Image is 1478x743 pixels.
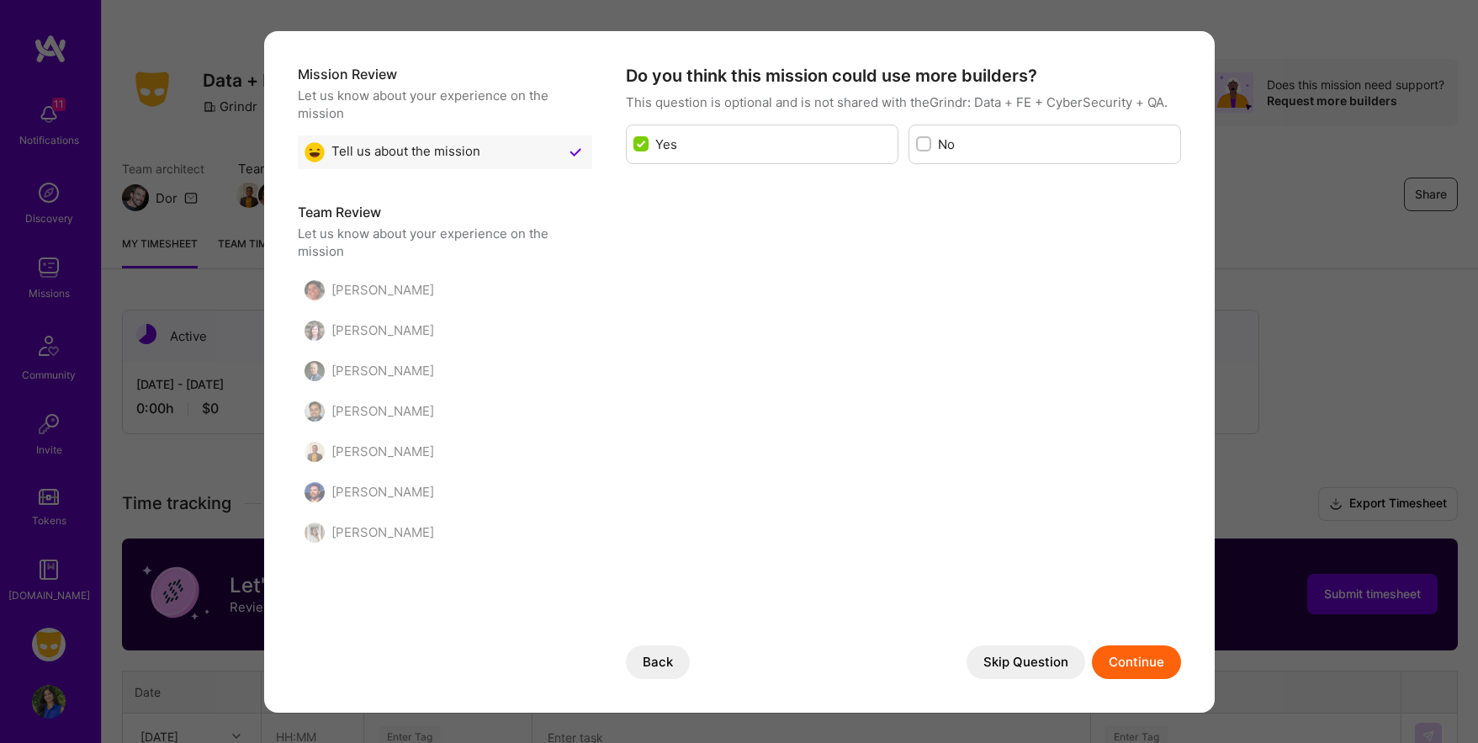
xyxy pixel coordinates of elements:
[298,87,592,122] div: Let us know about your experience on the mission
[305,280,434,300] div: [PERSON_NAME]
[305,142,325,162] img: Great emoji
[298,225,592,260] div: Let us know about your experience on the mission
[305,523,325,543] img: Fiorella Wever
[298,203,592,221] h5: Team Review
[655,135,891,153] label: Yes
[305,361,325,381] img: Jesse Stratton
[626,93,1181,111] p: This question is optional and is not shared with the Grindr: Data + FE + CyberSecurity + QA .
[305,401,325,422] img: Jan Vandenbos
[626,65,1181,87] h4: Do you think this mission could use more builders?
[305,523,434,543] div: [PERSON_NAME]
[305,482,434,502] div: [PERSON_NAME]
[331,142,480,162] span: Tell us about the mission
[305,361,434,381] div: [PERSON_NAME]
[305,321,434,341] div: [PERSON_NAME]
[938,135,1173,153] label: No
[626,645,690,679] button: Back
[967,645,1085,679] button: Skip Question
[264,31,1215,713] div: modal
[305,442,325,462] img: Anjul Kumar
[1092,645,1181,679] button: Continue
[298,65,592,83] h5: Mission Review
[305,401,434,422] div: [PERSON_NAME]
[305,482,325,502] img: Sadok Cervantes
[565,142,585,162] img: Checkmark
[305,321,325,341] img: Janet Jones
[305,442,434,462] div: [PERSON_NAME]
[305,280,325,300] img: Gabriel Morales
